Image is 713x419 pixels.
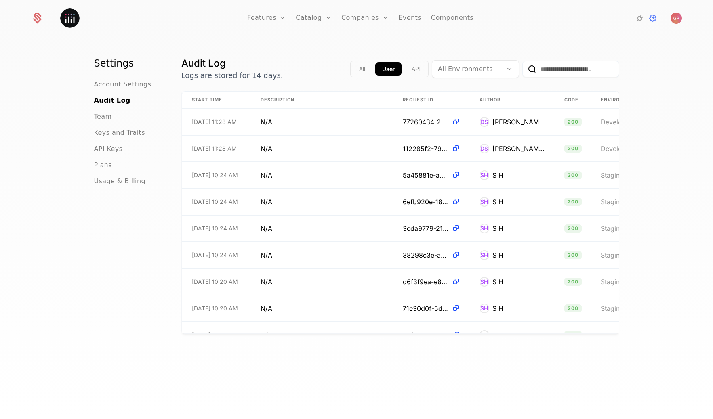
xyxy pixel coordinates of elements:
[601,198,624,206] span: Staging
[181,70,283,81] p: Logs are stored for 14 days.
[601,171,624,179] span: Staging
[403,304,448,313] span: 71e30d0f-5df6-41b3-af42-728813240047
[480,197,489,207] div: SH
[480,144,489,153] div: DS
[492,117,545,127] div: [PERSON_NAME]
[601,304,624,312] span: Staging
[60,8,80,28] img: Plotly
[403,170,448,180] span: 5a45881e-a014-464b-9ac7-d43d28d9afbf
[564,304,582,312] span: 200
[480,170,489,180] div: SH
[261,224,272,233] span: N/A
[94,57,162,70] h1: Settings
[492,144,545,153] div: [PERSON_NAME]
[564,171,582,179] span: 200
[261,277,272,287] span: N/A
[192,145,237,153] span: [DATE] 11:28 AM
[480,224,489,233] div: SH
[94,160,112,170] a: Plans
[564,331,582,339] span: 200
[480,250,489,260] div: SH
[261,250,272,260] span: N/A
[350,61,429,77] div: Text alignment
[492,250,503,260] div: S H
[192,278,238,286] span: [DATE] 10:20 AM
[261,197,272,207] span: N/A
[403,224,448,233] span: 3cda9779-2136-4f9b-b051-96817247a381
[403,330,448,340] span: 3dfb781a-3929-47be-aa0b-d5a932ba59a8
[192,171,238,179] span: [DATE] 10:24 AM
[492,330,503,340] div: S H
[94,96,130,105] a: Audit Log
[601,118,641,126] span: Development
[601,251,624,259] span: Staging
[671,13,682,24] button: Open user button
[480,117,489,127] div: DS
[564,278,582,286] span: 200
[564,251,582,259] span: 200
[564,198,582,206] span: 200
[261,170,272,180] span: N/A
[192,118,237,126] span: [DATE] 11:28 AM
[393,92,470,109] th: Request ID
[555,92,591,109] th: Code
[261,117,272,127] span: N/A
[261,330,272,340] span: N/A
[403,277,448,287] span: d6f3f9ea-e8c2-4346-892a-5360977bfc27
[192,224,238,233] span: [DATE] 10:24 AM
[181,57,283,70] h1: Audit Log
[635,13,645,23] a: Integrations
[564,118,582,126] span: 200
[492,224,503,233] div: S H
[492,277,503,287] div: S H
[492,170,503,180] div: S H
[375,62,402,76] button: app
[671,13,682,24] img: Gregory Paciga
[403,197,448,207] span: 6efb920e-183a-4904-a9d1-24c1d67c5f5a
[192,331,237,339] span: [DATE] 10:18 AM
[403,144,448,153] span: 112285f2-79b3-4585-bafb-a4474d045e2d
[352,62,372,76] button: all
[601,224,624,233] span: Staging
[492,197,503,207] div: S H
[403,250,448,260] span: 38298c3e-a779-4cad-8fd4-50ad78e43aaa
[94,112,112,122] a: Team
[192,251,238,259] span: [DATE] 10:24 AM
[94,128,145,138] a: Keys and Traits
[480,277,489,287] div: SH
[192,304,238,312] span: [DATE] 10:20 AM
[94,57,162,186] nav: Main
[405,62,427,76] button: api
[94,144,123,154] a: API Keys
[192,198,238,206] span: [DATE] 10:24 AM
[601,145,641,153] span: Development
[601,278,624,286] span: Staging
[94,176,146,186] a: Usage & Billing
[251,92,393,109] th: Description
[470,92,555,109] th: Author
[261,144,272,153] span: N/A
[648,13,658,23] a: Settings
[564,145,582,153] span: 200
[480,330,489,340] div: SH
[480,304,489,313] div: SH
[601,331,624,339] span: Staging
[403,117,448,127] span: 77260434-2222-4c82-bc9b-55297f6addf7
[564,224,582,233] span: 200
[94,80,151,89] a: Account Settings
[492,304,503,313] div: S H
[591,92,672,109] th: Environment
[261,304,272,313] span: N/A
[182,92,251,109] th: Start Time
